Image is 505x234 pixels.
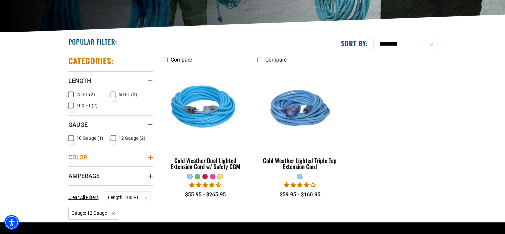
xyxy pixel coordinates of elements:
[257,66,342,173] a: Light Blue Cold Weather Lighted Triple Tap Extension Cord
[171,57,192,63] span: Compare
[257,157,342,169] div: Cold Weather Lighted Triple Tap Extension Cord
[284,182,316,188] span: 4.18 stars
[68,121,88,128] span: Gauge
[68,194,101,201] a: Clear All Filters
[68,148,153,166] summary: Color
[68,37,117,46] h2: Popular Filter:
[189,182,221,188] span: 4.61 stars
[105,191,150,204] span: Length: 100 FT
[68,210,119,216] a: Gauge: 12 Gauge
[76,136,103,140] span: 10 Gauge (1)
[163,157,248,169] div: Cold Weather Dual Lighted Extension Cord w/ Safety CGM
[68,115,153,134] summary: Gauge
[76,103,98,108] span: 100 FT (2)
[257,191,342,199] div: $59.95 - $160.95
[76,92,95,97] span: 25 FT (2)
[68,153,87,161] span: Color
[163,70,247,146] img: Light Blue
[68,195,99,200] span: Clear All Filters
[119,136,145,140] span: 12 Gauge (2)
[341,39,368,48] label: Sort by:
[68,172,100,180] span: Amperage
[265,57,286,63] span: Compare
[258,70,342,146] img: Light Blue
[68,77,91,85] span: Length
[68,207,119,220] span: Gauge: 12 Gauge
[68,56,114,66] h2: Categories:
[163,191,248,199] div: $55.95 - $265.95
[68,166,153,185] summary: Amperage
[68,71,153,90] summary: Length
[105,194,150,200] a: Length: 100 FT
[4,215,19,230] div: Accessibility Menu
[119,92,137,97] span: 50 FT (2)
[163,66,248,173] a: Light Blue Cold Weather Dual Lighted Extension Cord w/ Safety CGM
